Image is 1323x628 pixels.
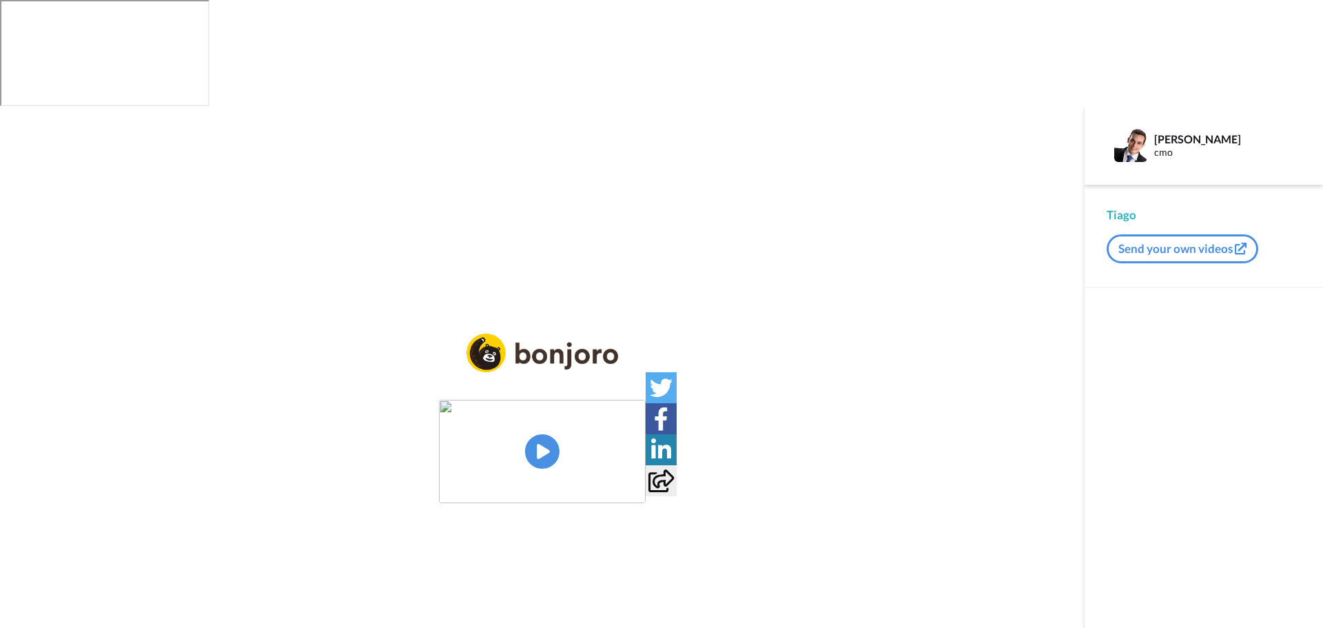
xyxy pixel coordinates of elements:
img: 50069d5d-b77e-4942-bac0-dd584bfb5eb2.jpg [439,400,646,503]
img: Profile Image [1114,129,1147,162]
img: logo_full.png [466,334,618,373]
div: [PERSON_NAME] [1154,132,1300,145]
button: Send your own videos [1107,234,1258,263]
div: Tiago [1107,207,1301,223]
div: cmo [1154,147,1300,159]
